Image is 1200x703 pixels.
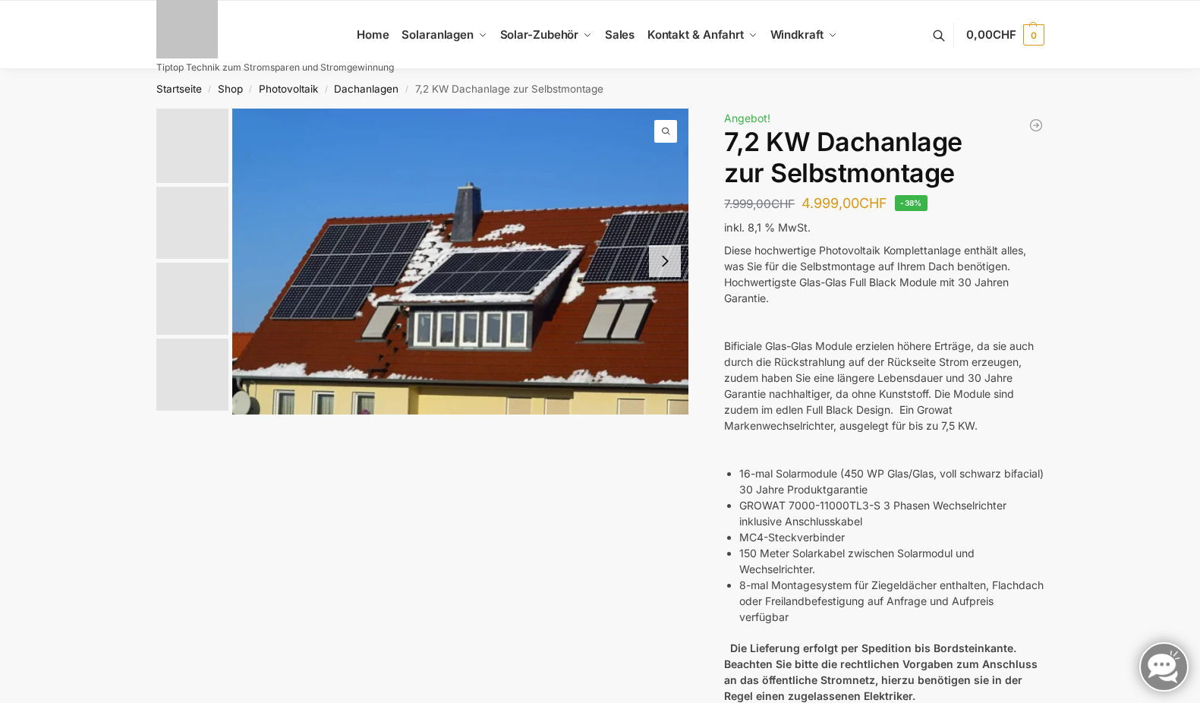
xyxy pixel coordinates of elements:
[334,83,398,95] a: Dachanlagen
[724,112,770,125] span: Angebot!
[156,415,228,487] img: Anschlusskabel_3c936f05-bd2b-44cd-b920-46f463c48f34_430x
[739,545,1044,577] li: 150 Meter Solarkabel zwischen Solarmodul und Wechselrichter.
[493,1,598,69] a: Solar-Zubehör
[232,109,689,414] img: Solar Dachanlage 6,5 KW
[649,245,681,277] button: Next slide
[156,109,228,183] img: Solar Dachanlage 6,5 KW
[724,221,811,234] span: inkl. 8,1 % MwSt.
[771,197,795,211] span: CHF
[395,1,493,69] a: Solaranlagen
[641,1,764,69] a: Kontakt & Anfahrt
[156,63,394,72] p: Tiptop Technik zum Stromsparen und Stromgewinnung
[730,642,1016,654] strong: Die Lieferung erfolgt per Spedition bis Bordsteinkante.
[859,195,887,211] span: CHF
[1028,118,1044,133] a: Balkonkraftwerk 1780 Watt mit 2 KW/h Zendure Batteriespeicher
[1023,24,1044,46] span: 0
[764,1,843,69] a: Windkraft
[739,529,1044,545] li: MC4-Steckverbinder
[802,195,887,211] bdi: 4.999,00
[724,197,795,211] bdi: 7.999,00
[218,83,243,95] a: Shop
[318,84,334,96] span: /
[156,83,202,95] a: Startseite
[739,497,1044,529] li: GROWAT 7000-11000TL3-S 3 Phasen Wechselrichter inklusive Anschlusskabel
[724,127,1044,189] h1: 7,2 KW Dachanlage zur Selbstmontage
[966,27,1016,42] span: 0,00
[202,84,218,96] span: /
[647,27,744,42] span: Kontakt & Anfahrt
[739,577,1044,625] li: 8-mal Montagesystem für Ziegeldächer enthalten, Flachdach oder Freilandbefestigung auf Anfrage un...
[259,83,318,95] a: Photovoltaik
[500,27,579,42] span: Solar-Zubehör
[724,657,1038,702] strong: Beachten Sie bitte die rechtlichen Vorgaben zum Anschluss an das öffentliche Stromnetz, hierzu be...
[895,195,928,211] span: -38%
[129,69,1071,109] nav: Breadcrumb
[243,84,259,96] span: /
[724,242,1044,274] div: Diese hochwertige Photovoltaik Komplettanlage enthält alles, was Sie für die Selbstmontage auf Ih...
[398,84,414,96] span: /
[770,27,824,42] span: Windkraft
[156,187,228,259] img: Photovoltaik
[966,12,1044,58] a: 0,00CHF 0
[993,27,1016,42] span: CHF
[605,27,635,42] span: Sales
[598,1,641,69] a: Sales
[739,465,1044,497] li: 16-mal Solarmodule (450 WP Glas/Glas, voll schwarz bifacial) 30 Jahre Produktgarantie
[724,338,1044,433] div: Bificiale Glas-Glas Module erzielen höhere Erträge, da sie auch durch die Rückstrahlung auf der R...
[156,339,228,411] img: Maysun
[156,263,228,335] img: Growatt Wechselrichter
[724,274,1044,306] div: Hochwertigste Glas-Glas Full Black Module mit 30 Jahren Garantie.
[402,27,474,42] span: Solaranlagen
